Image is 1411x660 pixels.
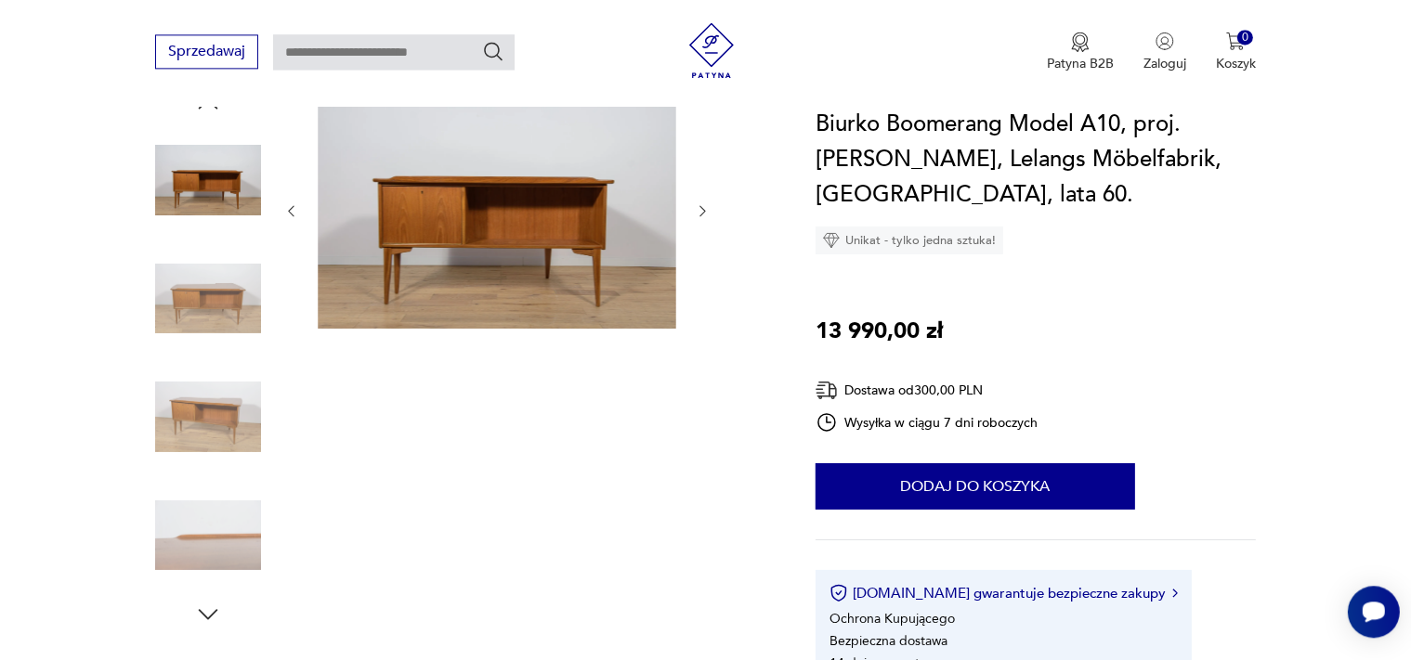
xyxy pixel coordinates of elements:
[155,127,261,233] img: Zdjęcie produktu Biurko Boomerang Model A10, proj. Goran Strand, Lelangs Möbelfabrik, Szwecja, la...
[816,463,1135,510] button: Dodaj do koszyka
[1172,589,1178,598] img: Ikona strzałki w prawo
[1047,32,1114,72] button: Patyna B2B
[482,40,504,62] button: Szukaj
[816,379,1039,402] div: Dostawa od 300,00 PLN
[816,107,1256,213] h1: Biurko Boomerang Model A10, proj. [PERSON_NAME], Lelangs Möbelfabrik, [GEOGRAPHIC_DATA], lata 60.
[155,46,258,59] a: Sprzedawaj
[816,379,838,402] img: Ikona dostawy
[684,22,739,78] img: Patyna - sklep z meblami i dekoracjami vintage
[1047,55,1114,72] p: Patyna B2B
[1071,32,1090,52] img: Ikona medalu
[1348,586,1400,638] iframe: Smartsupp widget button
[155,483,261,589] img: Zdjęcie produktu Biurko Boomerang Model A10, proj. Goran Strand, Lelangs Möbelfabrik, Szwecja, la...
[1156,32,1174,50] img: Ikonka użytkownika
[1226,32,1245,50] img: Ikona koszyka
[823,232,840,249] img: Ikona diamentu
[155,34,258,69] button: Sprzedawaj
[830,610,955,628] li: Ochrona Kupującego
[1047,32,1114,72] a: Ikona medaluPatyna B2B
[155,364,261,470] img: Zdjęcie produktu Biurko Boomerang Model A10, proj. Goran Strand, Lelangs Möbelfabrik, Szwecja, la...
[1216,55,1256,72] p: Koszyk
[1216,32,1256,72] button: 0Koszyk
[155,246,261,352] img: Zdjęcie produktu Biurko Boomerang Model A10, proj. Goran Strand, Lelangs Möbelfabrik, Szwecja, la...
[1143,55,1186,72] p: Zaloguj
[816,226,1003,254] div: Unikat - tylko jedna sztuka!
[318,90,676,329] img: Zdjęcie produktu Biurko Boomerang Model A10, proj. Goran Strand, Lelangs Möbelfabrik, Szwecja, la...
[816,411,1039,434] div: Wysyłka w ciągu 7 dni roboczych
[830,584,848,602] img: Ikona certyfikatu
[1143,32,1186,72] button: Zaloguj
[1237,30,1253,45] div: 0
[830,584,1178,602] button: [DOMAIN_NAME] gwarantuje bezpieczne zakupy
[830,632,947,650] li: Bezpieczna dostawa
[816,314,943,349] p: 13 990,00 zł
